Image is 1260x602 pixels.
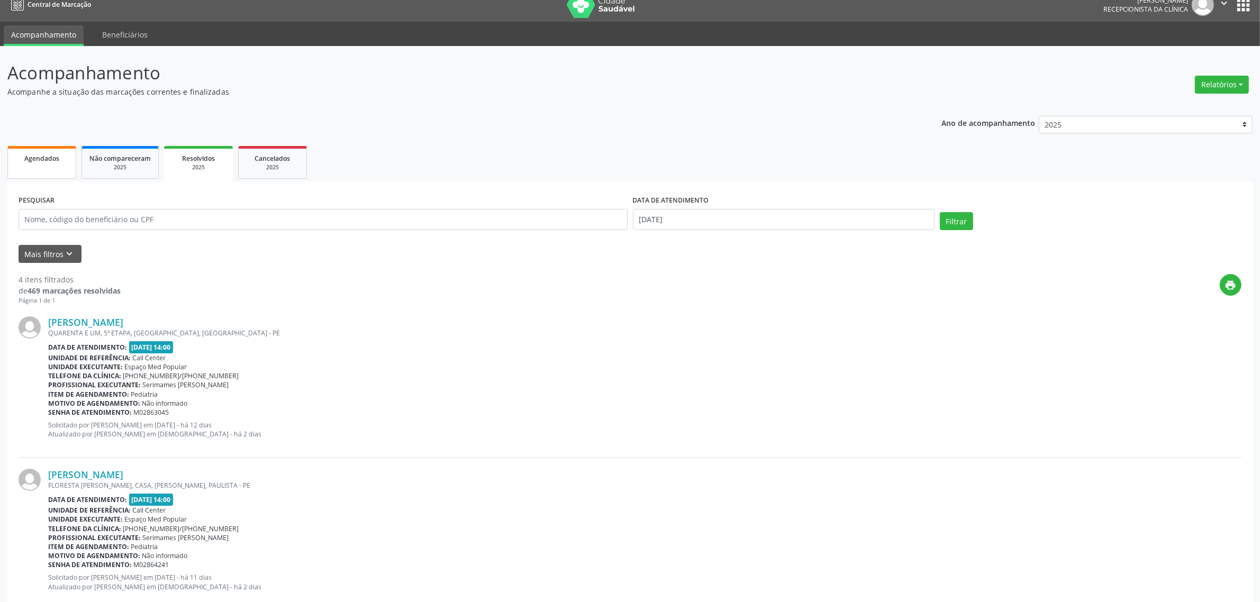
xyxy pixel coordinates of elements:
p: Solicitado por [PERSON_NAME] em [DATE] - há 12 dias Atualizado por [PERSON_NAME] em [DEMOGRAPHIC_... [48,421,1241,439]
div: FLORESTA [PERSON_NAME], CASA, [PERSON_NAME], PAULISTA - PE [48,481,1241,490]
span: Serimames [PERSON_NAME] [143,380,229,389]
span: M02863045 [134,408,169,417]
span: [PHONE_NUMBER]/[PHONE_NUMBER] [123,524,239,533]
a: Beneficiários [95,25,155,44]
b: Senha de atendimento: [48,560,132,569]
p: Acompanhe a situação das marcações correntes e finalizadas [7,86,879,97]
span: Agendados [24,154,59,163]
div: 2025 [246,163,299,171]
i: keyboard_arrow_down [64,248,76,260]
span: M02864241 [134,560,169,569]
b: Profissional executante: [48,380,141,389]
label: PESQUISAR [19,193,55,209]
span: Call Center [133,506,166,515]
b: Unidade de referência: [48,506,131,515]
span: Espaço Med Popular [125,362,187,371]
p: Solicitado por [PERSON_NAME] em [DATE] - há 11 dias Atualizado por [PERSON_NAME] em [DEMOGRAPHIC_... [48,573,1241,591]
span: [PHONE_NUMBER]/[PHONE_NUMBER] [123,371,239,380]
img: img [19,469,41,491]
p: Ano de acompanhamento [941,116,1035,129]
span: Não compareceram [89,154,151,163]
a: [PERSON_NAME] [48,469,123,480]
label: DATA DE ATENDIMENTO [633,193,709,209]
i: print [1225,279,1237,291]
button: print [1220,274,1241,296]
span: Serimames [PERSON_NAME] [143,533,229,542]
span: Call Center [133,353,166,362]
b: Telefone da clínica: [48,371,121,380]
b: Unidade de referência: [48,353,131,362]
span: [DATE] 14:00 [129,494,174,506]
span: Não informado [142,551,188,560]
b: Profissional executante: [48,533,141,542]
strong: 469 marcações resolvidas [28,286,121,296]
div: 2025 [171,163,225,171]
button: Mais filtroskeyboard_arrow_down [19,245,81,263]
div: 4 itens filtrados [19,274,121,285]
b: Unidade executante: [48,362,123,371]
b: Motivo de agendamento: [48,551,140,560]
div: QUARENTA E UM, 5ª ETAPA, [GEOGRAPHIC_DATA], [GEOGRAPHIC_DATA] - PE [48,329,1241,338]
a: Acompanhamento [4,25,84,46]
button: Relatórios [1195,76,1249,94]
b: Telefone da clínica: [48,524,121,533]
p: Acompanhamento [7,60,879,86]
input: Selecione um intervalo [633,209,935,230]
span: [DATE] 14:00 [129,341,174,353]
div: 2025 [89,163,151,171]
span: Não informado [142,399,188,408]
div: de [19,285,121,296]
img: img [19,316,41,339]
span: Cancelados [255,154,291,163]
b: Item de agendamento: [48,390,129,399]
b: Data de atendimento: [48,495,127,504]
span: Espaço Med Popular [125,515,187,524]
span: Pediatria [131,390,158,399]
span: Recepcionista da clínica [1103,5,1188,14]
a: [PERSON_NAME] [48,316,123,328]
input: Nome, código do beneficiário ou CPF [19,209,628,230]
b: Data de atendimento: [48,343,127,352]
span: Pediatria [131,542,158,551]
b: Senha de atendimento: [48,408,132,417]
b: Item de agendamento: [48,542,129,551]
b: Unidade executante: [48,515,123,524]
div: Página 1 de 1 [19,296,121,305]
span: Resolvidos [182,154,215,163]
button: Filtrar [940,212,973,230]
b: Motivo de agendamento: [48,399,140,408]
